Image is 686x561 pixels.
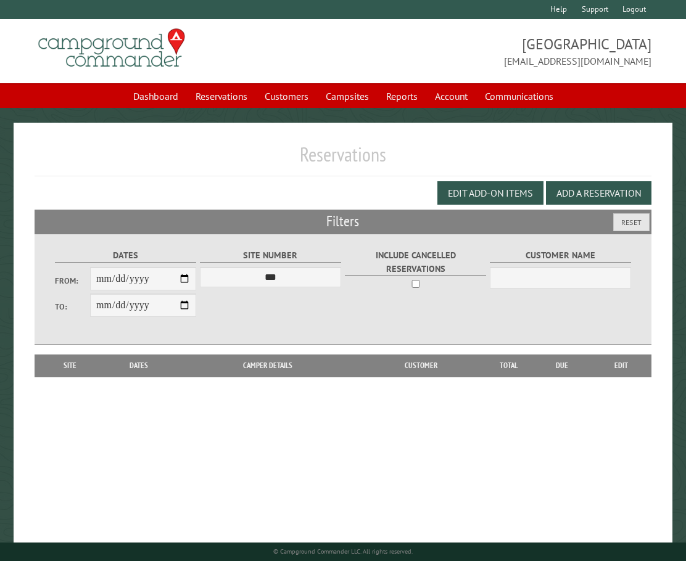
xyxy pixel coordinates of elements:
[35,24,189,72] img: Campground Commander
[41,354,100,377] th: Site
[55,301,90,313] label: To:
[257,84,316,108] a: Customers
[613,213,650,231] button: Reset
[345,248,486,276] label: Include Cancelled Reservations
[428,84,475,108] a: Account
[477,84,561,108] a: Communications
[35,142,652,176] h1: Reservations
[358,354,484,377] th: Customer
[178,354,359,377] th: Camper Details
[546,181,651,205] button: Add a Reservation
[379,84,425,108] a: Reports
[188,84,255,108] a: Reservations
[343,34,651,68] span: [GEOGRAPHIC_DATA] [EMAIL_ADDRESS][DOMAIN_NAME]
[200,248,341,263] label: Site Number
[484,354,533,377] th: Total
[55,248,196,263] label: Dates
[437,181,543,205] button: Edit Add-on Items
[590,354,651,377] th: Edit
[55,275,90,287] label: From:
[273,547,413,555] small: © Campground Commander LLC. All rights reserved.
[533,354,590,377] th: Due
[35,210,652,233] h2: Filters
[126,84,186,108] a: Dashboard
[100,354,178,377] th: Dates
[490,248,631,263] label: Customer Name
[318,84,376,108] a: Campsites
